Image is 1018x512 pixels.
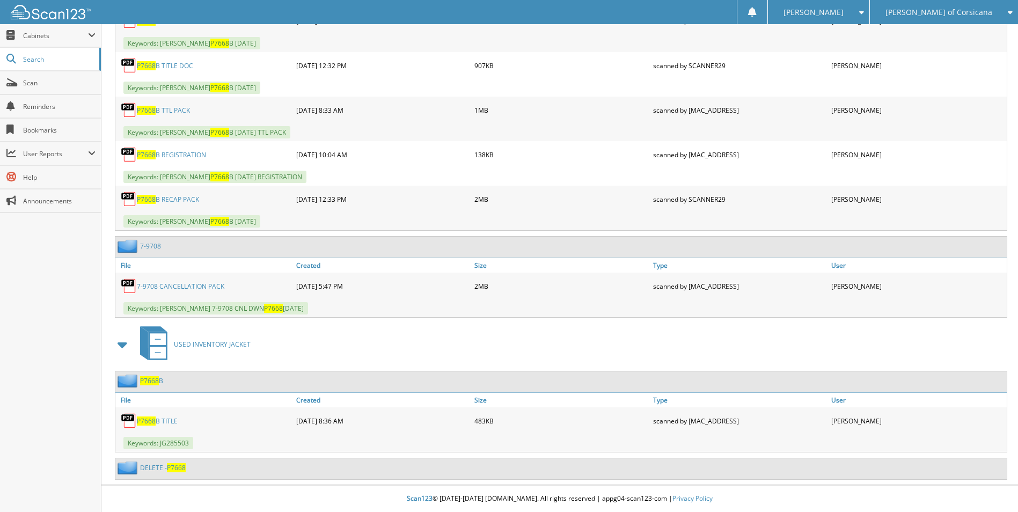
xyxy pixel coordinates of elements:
span: P7668 [137,106,156,115]
a: P7668B TITLE DOC [137,61,193,70]
div: 483KB [472,410,650,431]
span: P7668 [137,195,156,204]
span: USED INVENTORY JACKET [174,340,251,349]
a: P7668B REGISTRATION [137,150,206,159]
a: Size [472,393,650,407]
span: P7668 [137,61,156,70]
div: 2MB [472,188,650,210]
img: PDF.png [121,147,137,163]
div: scanned by [MAC_ADDRESS] [650,99,829,121]
span: P7668 [210,128,229,137]
div: scanned by [MAC_ADDRESS] [650,275,829,297]
span: [PERSON_NAME] of Corsicana [885,9,992,16]
div: [PERSON_NAME] [829,410,1007,431]
div: scanned by SCANNER29 [650,188,829,210]
span: P7668 [210,172,229,181]
div: 907KB [472,55,650,76]
div: [DATE] 12:33 PM [294,188,472,210]
div: [DATE] 10:04 AM [294,144,472,165]
a: File [115,258,294,273]
span: Search [23,55,94,64]
div: [PERSON_NAME] [829,55,1007,76]
div: [DATE] 5:47 PM [294,275,472,297]
span: [PERSON_NAME] [783,9,844,16]
span: User Reports [23,149,88,158]
a: 7-9708 [140,242,161,251]
div: 2MB [472,275,650,297]
span: Announcements [23,196,96,206]
a: P7668B [140,376,163,385]
span: Reminders [23,102,96,111]
div: scanned by [MAC_ADDRESS] [650,410,829,431]
img: folder2.png [118,374,140,387]
a: Size [472,258,650,273]
span: P7668 [210,217,229,226]
div: [DATE] 12:32 PM [294,55,472,76]
span: Cabinets [23,31,88,40]
span: P7668 [210,83,229,92]
a: P7668B TTL PACK [137,106,190,115]
a: Type [650,393,829,407]
a: USED INVENTORY JACKET [134,323,251,365]
span: P7668 [137,416,156,426]
div: 1MB [472,99,650,121]
span: Scan123 [407,494,433,503]
span: P7668 [210,39,229,48]
img: PDF.png [121,191,137,207]
span: Keywords: JG285503 [123,437,193,449]
a: P7668B TITLE [137,416,178,426]
img: folder2.png [118,239,140,253]
a: Privacy Policy [672,494,713,503]
span: Keywords: [PERSON_NAME] B [DATE] [123,82,260,94]
span: P7668 [137,150,156,159]
span: Keywords: [PERSON_NAME] B [DATE] REGISTRATION [123,171,306,183]
img: scan123-logo-white.svg [11,5,91,19]
span: Keywords: [PERSON_NAME] 7-9708 CNL DWN [DATE] [123,302,308,314]
img: PDF.png [121,278,137,294]
img: PDF.png [121,413,137,429]
a: Type [650,258,829,273]
span: Keywords: [PERSON_NAME] B [DATE] TTL PACK [123,126,290,138]
div: [DATE] 8:33 AM [294,99,472,121]
div: scanned by SCANNER29 [650,55,829,76]
span: P7668 [167,463,186,472]
div: [PERSON_NAME] [829,144,1007,165]
div: scanned by [MAC_ADDRESS] [650,144,829,165]
a: File [115,393,294,407]
a: Created [294,393,472,407]
span: Keywords: [PERSON_NAME] B [DATE] [123,37,260,49]
a: DELETE -P7668 [140,463,186,472]
span: P7668 [264,304,283,313]
a: 7-9708 CANCELLATION PACK [137,282,224,291]
div: [PERSON_NAME] [829,99,1007,121]
img: PDF.png [121,57,137,74]
img: folder2.png [118,461,140,474]
a: P7668B RECAP PACK [137,195,199,204]
div: 138KB [472,144,650,165]
div: [PERSON_NAME] [829,188,1007,210]
span: Keywords: [PERSON_NAME] B [DATE] [123,215,260,228]
div: [PERSON_NAME] [829,275,1007,297]
a: User [829,393,1007,407]
iframe: Chat Widget [964,460,1018,512]
a: Created [294,258,472,273]
img: PDF.png [121,102,137,118]
span: Bookmarks [23,126,96,135]
span: Scan [23,78,96,87]
a: User [829,258,1007,273]
div: [DATE] 8:36 AM [294,410,472,431]
span: Help [23,173,96,182]
div: © [DATE]-[DATE] [DOMAIN_NAME]. All rights reserved | appg04-scan123-com | [101,486,1018,512]
span: P7668 [140,376,159,385]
